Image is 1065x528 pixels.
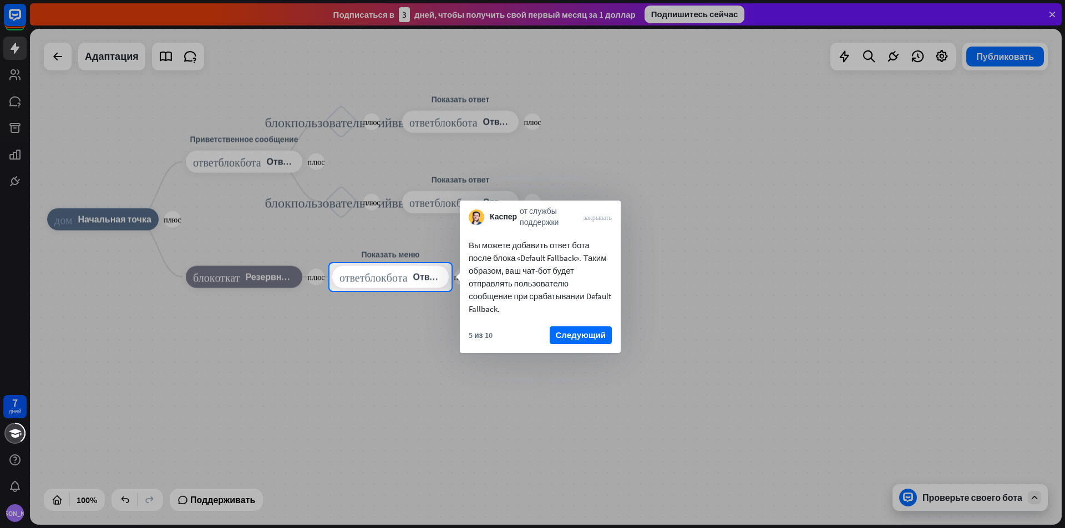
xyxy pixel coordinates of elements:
font: Каспер [490,212,517,222]
font: Ответ бота [413,271,460,283]
font: от службы поддержки [520,206,559,227]
font: закрывать [584,214,612,221]
font: ответ_блок_бота [339,271,408,283]
button: Следующий [550,326,612,344]
font: Вы можете добавить ответ бота после блока «Default Fallback». Таким образом, ваш чат-бот будет от... [469,240,611,314]
font: 5 из 10 [469,330,493,340]
font: Следующий [556,330,606,340]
